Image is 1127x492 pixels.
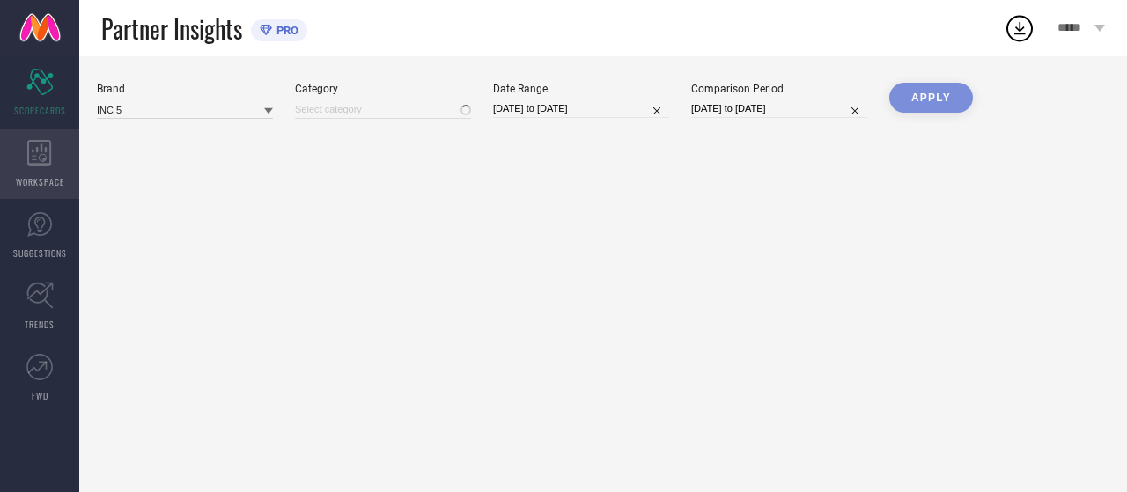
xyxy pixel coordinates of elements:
[14,104,66,117] span: SCORECARDS
[13,246,67,260] span: SUGGESTIONS
[691,99,867,118] input: Select comparison period
[97,83,273,95] div: Brand
[32,389,48,402] span: FWD
[25,318,55,331] span: TRENDS
[16,175,64,188] span: WORKSPACE
[295,83,471,95] div: Category
[272,24,298,37] span: PRO
[691,83,867,95] div: Comparison Period
[1004,12,1035,44] div: Open download list
[101,11,242,47] span: Partner Insights
[493,99,669,118] input: Select date range
[493,83,669,95] div: Date Range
